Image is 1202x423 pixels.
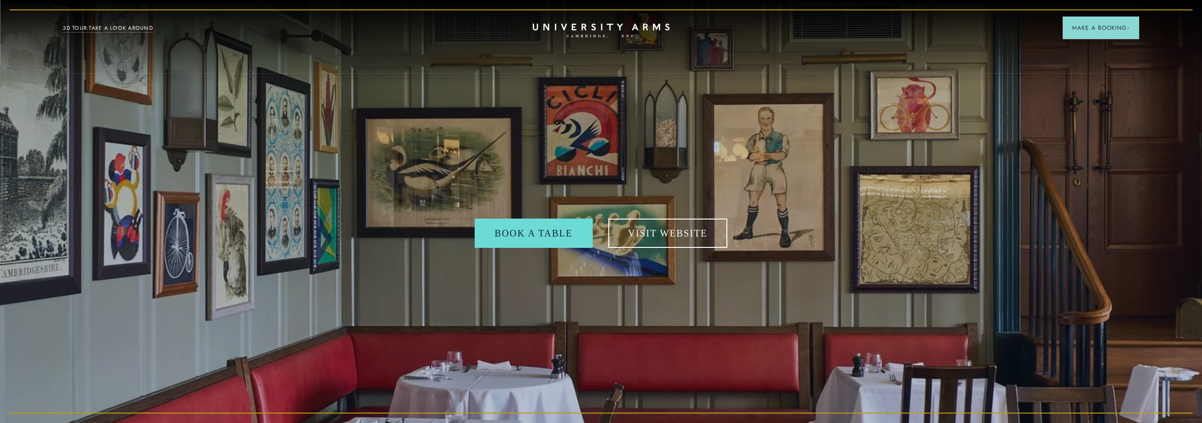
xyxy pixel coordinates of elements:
img: Arrow icon [1126,26,1130,30]
a: 3D TOUR:TAKE A LOOK AROUND [63,24,153,33]
button: Make a BookingArrow icon [1063,17,1139,39]
a: Home [533,24,670,38]
a: Book a table [475,219,592,248]
span: Make a Booking [1072,24,1130,32]
a: Visit Website [608,219,727,248]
